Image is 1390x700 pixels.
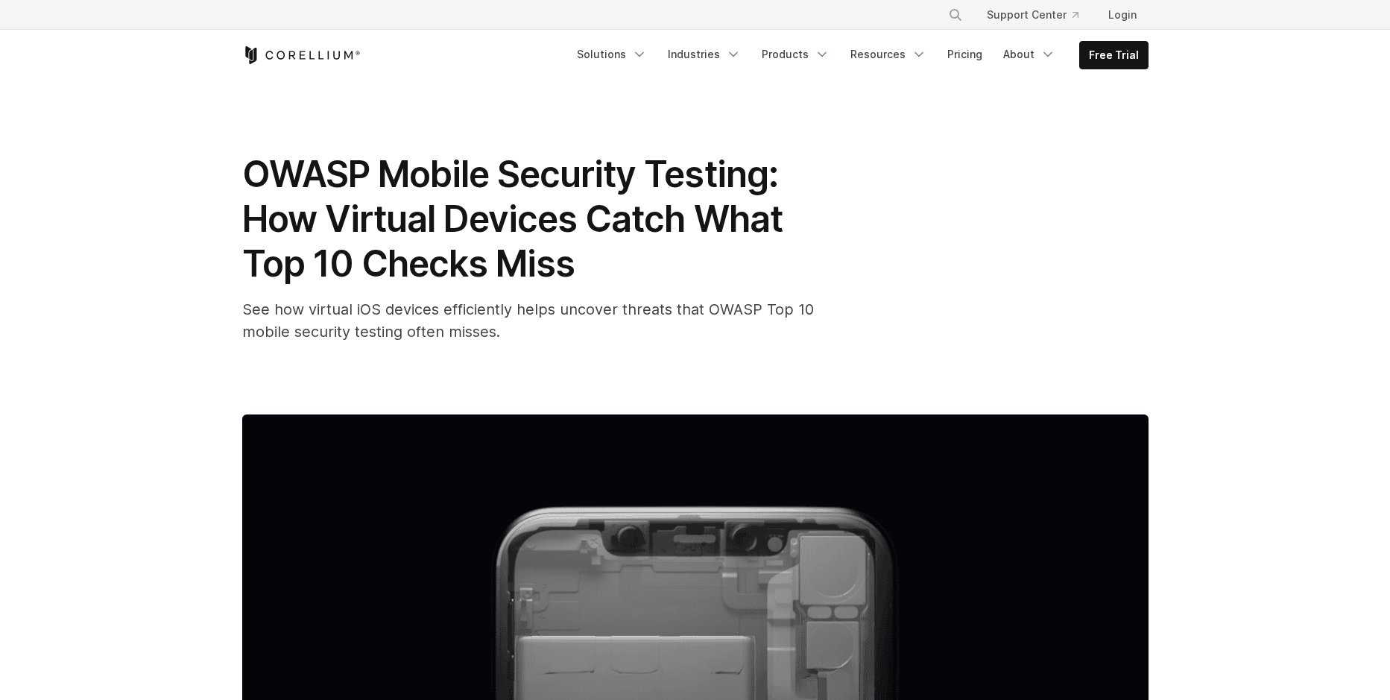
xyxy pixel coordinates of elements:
a: Free Trial [1080,42,1148,69]
div: Navigation Menu [930,1,1149,28]
button: Search [942,1,969,28]
a: Pricing [938,41,991,68]
span: OWASP Mobile Security Testing: How Virtual Devices Catch What Top 10 Checks Miss [242,152,783,286]
a: Support Center [975,1,1090,28]
a: Corellium Home [242,46,361,64]
a: About [994,41,1064,68]
a: Products [753,41,838,68]
a: Industries [659,41,750,68]
a: Resources [841,41,935,68]
a: Solutions [568,41,656,68]
div: Navigation Menu [568,41,1149,69]
span: See how virtual iOS devices efficiently helps uncover threats that OWASP Top 10 mobile security t... [242,300,814,341]
a: Login [1096,1,1149,28]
